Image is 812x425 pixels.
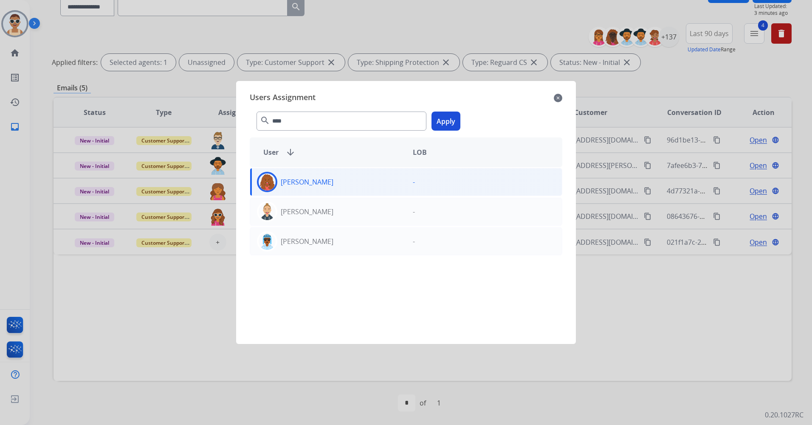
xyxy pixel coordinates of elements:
[250,91,316,105] span: Users Assignment
[413,147,427,157] span: LOB
[431,112,460,131] button: Apply
[413,177,415,187] p: -
[281,207,333,217] p: [PERSON_NAME]
[413,236,415,246] p: -
[413,207,415,217] p: -
[554,93,562,103] mat-icon: close
[257,147,406,157] div: User
[260,115,270,126] mat-icon: search
[281,236,333,246] p: [PERSON_NAME]
[281,177,333,187] p: [PERSON_NAME]
[285,147,296,157] mat-icon: arrow_downward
